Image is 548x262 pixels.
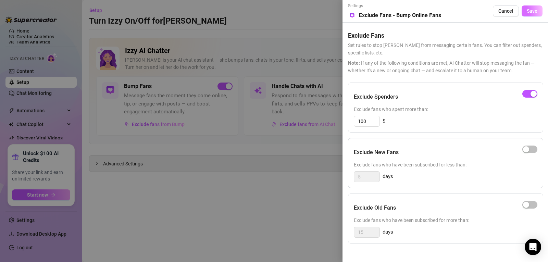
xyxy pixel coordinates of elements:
[522,5,543,16] button: Save
[525,239,541,255] div: Open Intercom Messenger
[348,41,543,57] span: Set rules to stop [PERSON_NAME] from messaging certain fans. You can filter out spenders, specifi...
[354,204,396,212] h5: Exclude Old Fans
[527,8,537,14] span: Save
[498,8,513,14] span: Cancel
[383,117,385,125] span: $
[348,59,543,74] span: If any of the following conditions are met, AI Chatter will stop messaging the fan — whether it's...
[348,31,543,40] h5: Exclude Fans
[354,93,398,101] h5: Exclude Spenders
[354,216,537,224] span: Exclude fans who have been subscribed for more than:
[383,228,393,236] span: days
[348,60,360,66] span: Note:
[383,173,393,181] span: days
[493,5,519,16] button: Cancel
[354,148,399,157] h5: Exclude New Fans
[348,3,441,9] span: Settings
[354,161,537,169] span: Exclude fans who have been subscribed for less than:
[359,11,441,20] h5: Exclude Fans - Bump Online Fans
[354,105,537,113] span: Exclude fans who spent more than:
